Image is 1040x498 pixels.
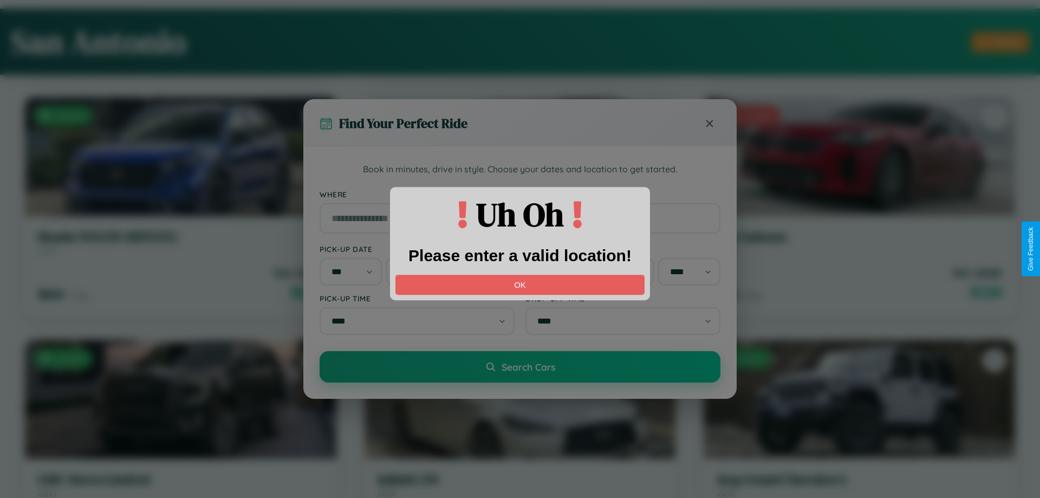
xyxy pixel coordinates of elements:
[320,190,720,199] label: Where
[320,294,515,303] label: Pick-up Time
[320,163,720,177] p: Book in minutes, drive in style. Choose your dates and location to get started.
[502,361,555,373] span: Search Cars
[525,294,720,303] label: Drop-off Time
[525,244,720,254] label: Drop-off Date
[320,244,515,254] label: Pick-up Date
[339,114,467,132] h3: Find Your Perfect Ride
